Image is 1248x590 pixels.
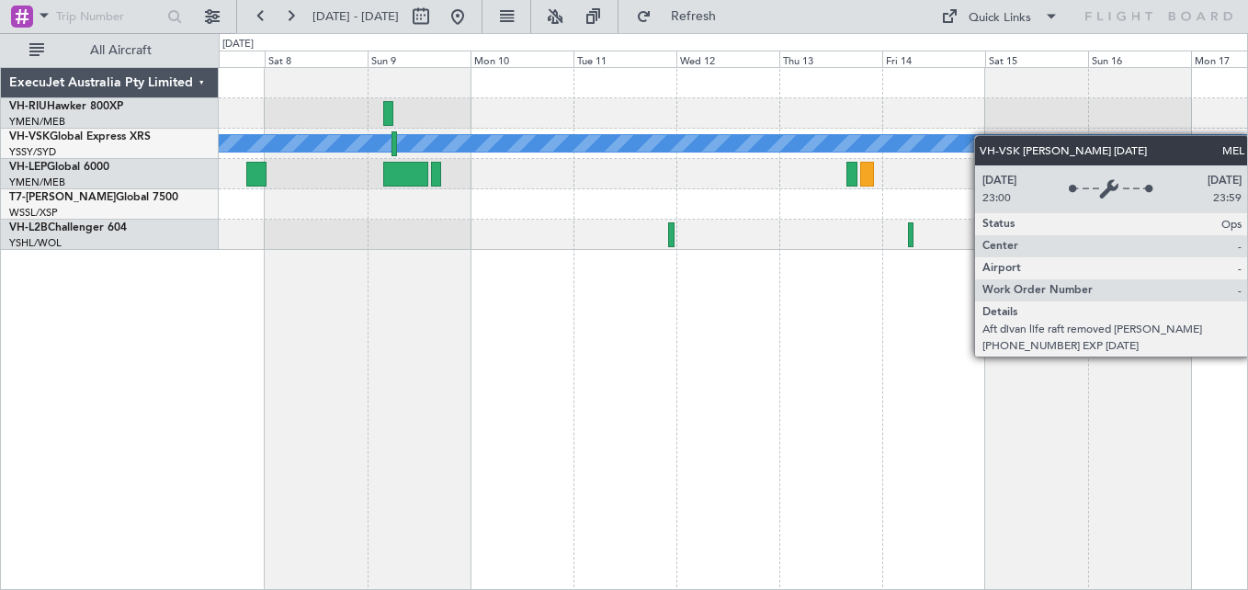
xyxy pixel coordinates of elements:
a: VH-L2BChallenger 604 [9,222,127,233]
button: Refresh [628,2,738,31]
span: VH-VSK [9,131,50,142]
span: [DATE] - [DATE] [312,8,399,25]
a: WSSL/XSP [9,206,58,220]
span: VH-LEP [9,162,47,173]
a: VH-VSKGlobal Express XRS [9,131,151,142]
div: Sat 8 [265,51,368,67]
div: Tue 11 [573,51,676,67]
a: T7-[PERSON_NAME]Global 7500 [9,192,178,203]
a: YSHL/WOL [9,236,62,250]
div: Thu 13 [779,51,882,67]
div: Fri 14 [882,51,985,67]
button: Quick Links [932,2,1068,31]
span: T7-[PERSON_NAME] [9,192,116,203]
div: Sun 9 [368,51,471,67]
a: YSSY/SYD [9,145,56,159]
a: VH-RIUHawker 800XP [9,101,123,112]
div: Quick Links [969,9,1031,28]
a: YMEN/MEB [9,176,65,189]
span: Refresh [655,10,732,23]
span: All Aircraft [48,44,194,57]
div: Sat 15 [985,51,1088,67]
div: Mon 10 [471,51,573,67]
input: Trip Number [56,3,162,30]
a: YMEN/MEB [9,115,65,129]
div: Sun 16 [1088,51,1191,67]
div: Wed 12 [676,51,779,67]
span: VH-L2B [9,222,48,233]
a: VH-LEPGlobal 6000 [9,162,109,173]
button: All Aircraft [20,36,199,65]
span: VH-RIU [9,101,47,112]
div: [DATE] [222,37,254,52]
